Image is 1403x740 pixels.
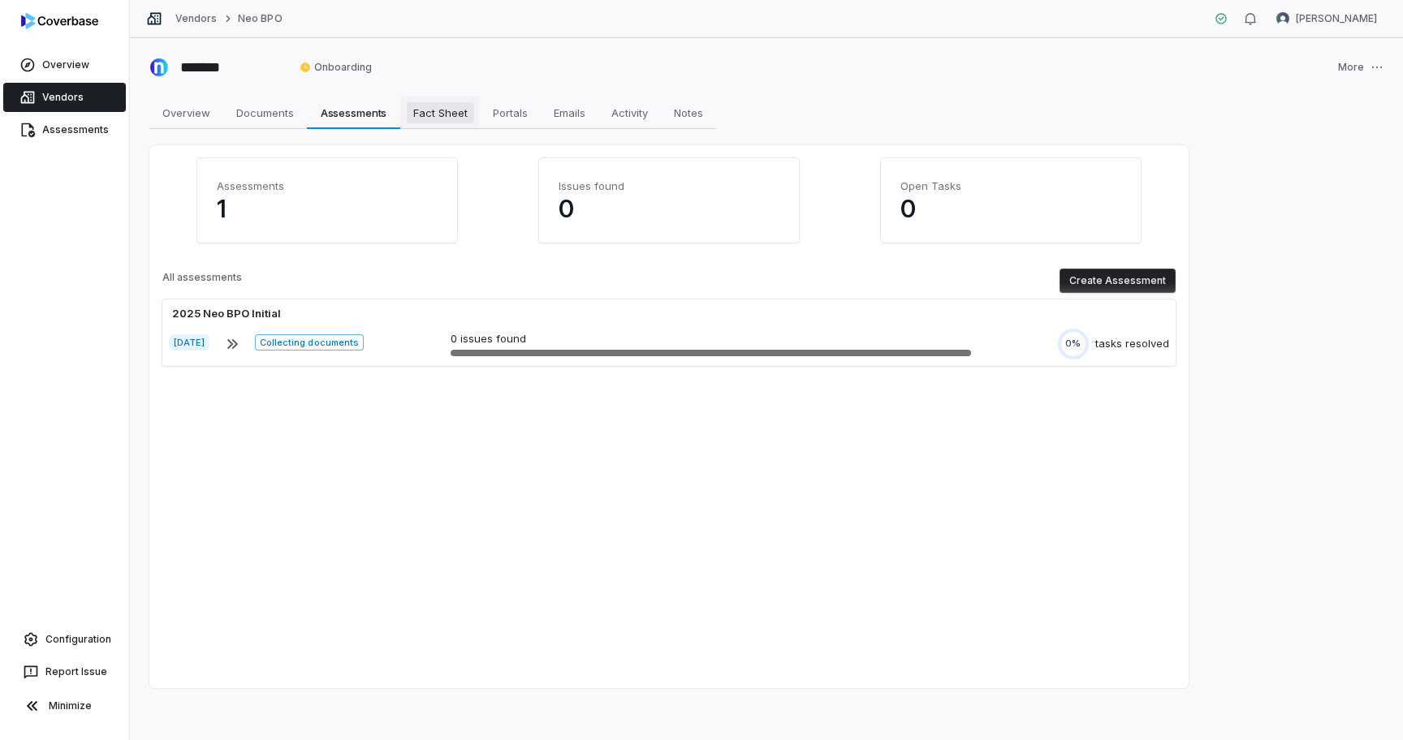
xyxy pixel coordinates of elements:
[6,657,123,686] button: Report Issue
[667,102,710,123] span: Notes
[162,271,242,290] p: All assessments
[1296,12,1377,25] span: [PERSON_NAME]
[217,194,438,223] p: 1
[314,102,394,123] span: Assessments
[1267,6,1387,31] button: Amit Sharma avatar[PERSON_NAME]
[451,331,971,347] p: 0 issues found
[1276,12,1289,25] img: Amit Sharma avatar
[255,334,364,351] span: Collecting documents
[900,194,1121,223] p: 0
[217,178,438,194] h4: Assessments
[238,12,282,25] a: Neo BPO
[21,13,98,29] img: logo-D7KZi-bG.svg
[3,83,126,112] a: Vendors
[559,178,779,194] h4: Issues found
[1095,336,1169,352] div: tasks resolved
[407,102,474,123] span: Fact Sheet
[175,12,217,25] a: Vendors
[900,178,1121,194] h4: Open Tasks
[230,102,300,123] span: Documents
[156,102,217,123] span: Overview
[559,194,779,223] p: 0
[605,102,654,123] span: Activity
[169,334,209,351] span: [DATE]
[6,690,123,722] button: Minimize
[486,102,534,123] span: Portals
[1333,50,1388,84] button: More
[300,61,372,74] span: Onboarding
[6,625,123,654] a: Configuration
[1060,269,1176,293] button: Create Assessment
[3,115,126,144] a: Assessments
[169,306,284,322] div: 2025 Neo BPO Initial
[3,50,126,80] a: Overview
[547,102,592,123] span: Emails
[1065,338,1081,350] span: 0%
